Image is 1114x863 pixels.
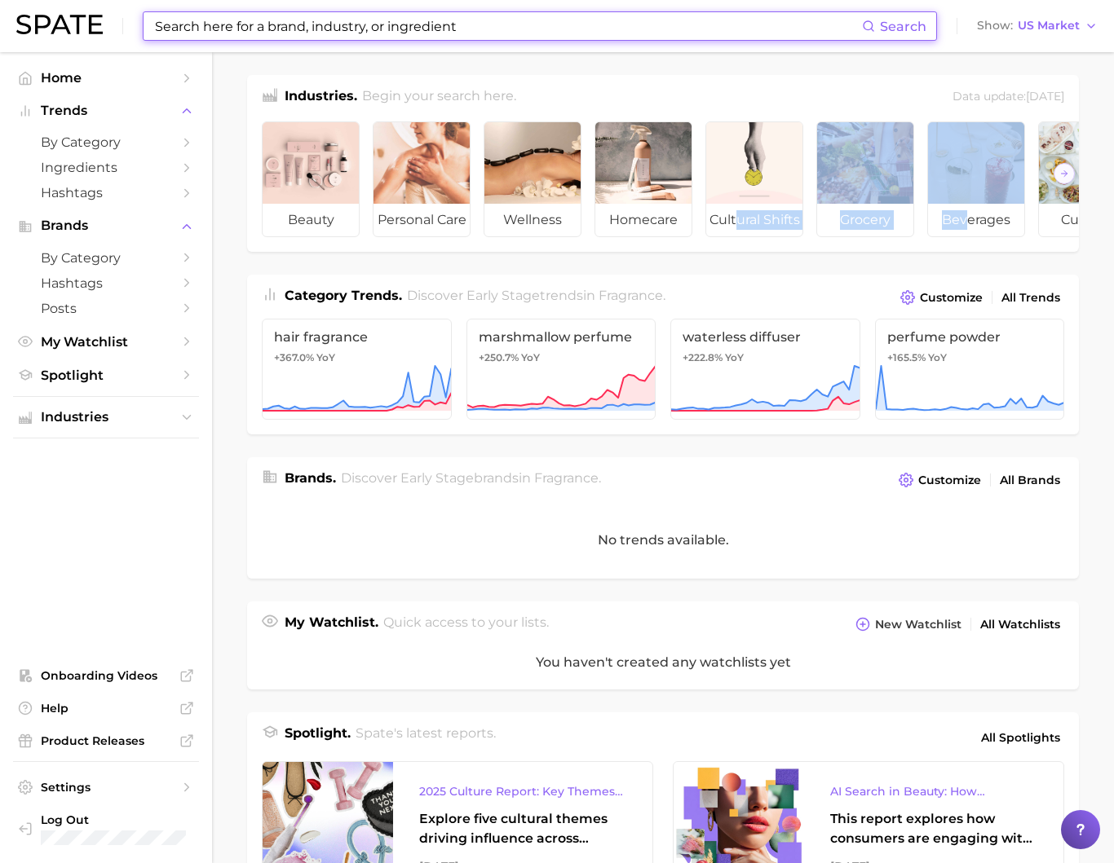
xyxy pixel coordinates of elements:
[383,613,549,636] h2: Quick access to your lists.
[981,728,1060,747] span: All Spotlights
[41,368,171,383] span: Spotlight
[41,275,171,291] span: Hashtags
[13,296,199,321] a: Posts
[274,351,314,363] span: +367.0%
[41,668,171,683] span: Onboarding Videos
[880,19,926,34] span: Search
[247,501,1079,579] div: No trends available.
[534,470,599,486] span: fragrance
[996,469,1064,491] a: All Brands
[977,21,1013,30] span: Show
[927,121,1025,237] a: beverages
[479,351,519,363] span: +250.7%
[374,204,470,236] span: personal care
[1000,473,1060,487] span: All Brands
[13,729,199,753] a: Product Releases
[484,121,581,237] a: wellness
[263,204,359,236] span: beauty
[13,405,199,429] button: Industries
[41,103,171,118] span: Trends
[997,287,1064,309] a: All Trends
[13,99,199,123] button: Trends
[484,204,581,236] span: wellness
[830,782,1037,801] div: AI Search in Beauty: How Consumers Are Using ChatGPT vs. Google Search
[466,319,656,420] a: marshmallow perfume+250.7% YoY
[285,724,351,751] h1: Spotlight.
[41,250,171,266] span: by Category
[41,334,171,350] span: My Watchlist
[41,410,171,425] span: Industries
[980,618,1060,632] span: All Watchlists
[817,204,913,236] span: grocery
[13,271,199,296] a: Hashtags
[285,470,336,486] span: Brands .
[16,15,103,34] img: SPATE
[725,351,744,364] span: YoY
[262,121,360,237] a: beauty
[13,808,199,850] a: Log out. Currently logged in with e-mail julia.buonanno@dsm-firmenich.com.
[285,288,402,303] span: Category Trends .
[895,469,985,491] button: Customize
[247,636,1079,689] div: You haven't created any watchlists yet
[670,319,860,420] a: waterless diffuser+222.8% YoY
[13,65,199,90] a: Home
[13,363,199,388] a: Spotlight
[595,204,692,236] span: homecare
[285,86,357,108] h1: Industries.
[976,614,1064,636] a: All Watchlists
[851,613,966,636] button: New Watchlist
[153,12,862,40] input: Search here for a brand, industry, or ingredient
[341,470,601,486] span: Discover Early Stage brands in .
[13,245,199,271] a: by Category
[599,288,663,303] span: fragrance
[419,782,626,801] div: 2025 Culture Report: Key Themes That Are Shaping Consumer Demand
[928,351,947,364] span: YoY
[41,780,171,795] span: Settings
[953,86,1064,108] div: Data update: [DATE]
[41,185,171,200] span: Hashtags
[683,329,848,345] span: waterless diffuser
[41,160,171,175] span: Ingredients
[887,351,926,363] span: +165.5%
[262,319,452,420] a: hair fragrance+367.0% YoY
[918,473,981,487] span: Customize
[706,204,802,236] span: cultural shifts
[479,329,644,345] span: marshmallow perfume
[285,613,378,636] h1: My Watchlist.
[13,130,199,155] a: by Category
[407,288,665,303] span: Discover Early Stage trends in .
[13,180,199,205] a: Hashtags
[973,15,1102,37] button: ShowUS Market
[41,733,171,748] span: Product Releases
[521,351,540,364] span: YoY
[41,70,171,86] span: Home
[13,214,199,238] button: Brands
[13,155,199,180] a: Ingredients
[41,812,251,827] span: Log Out
[887,329,1053,345] span: perfume powder
[875,319,1065,420] a: perfume powder+165.5% YoY
[1001,291,1060,305] span: All Trends
[896,286,987,309] button: Customize
[830,809,1037,848] div: This report explores how consumers are engaging with AI-powered search tools — and what it means ...
[41,701,171,715] span: Help
[356,724,496,751] h2: Spate's latest reports.
[419,809,626,848] div: Explore five cultural themes driving influence across beauty, food, and pop culture.
[1054,163,1075,184] button: Scroll Right
[1018,21,1080,30] span: US Market
[274,329,440,345] span: hair fragrance
[362,86,516,108] h2: Begin your search here.
[373,121,471,237] a: personal care
[13,775,199,799] a: Settings
[920,291,983,305] span: Customize
[683,351,723,363] span: +222.8%
[928,204,1024,236] span: beverages
[816,121,914,237] a: grocery
[875,618,961,632] span: New Watchlist
[13,663,199,688] a: Onboarding Videos
[705,121,803,237] a: cultural shifts
[41,218,171,233] span: Brands
[41,301,171,316] span: Posts
[13,696,199,720] a: Help
[595,121,692,237] a: homecare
